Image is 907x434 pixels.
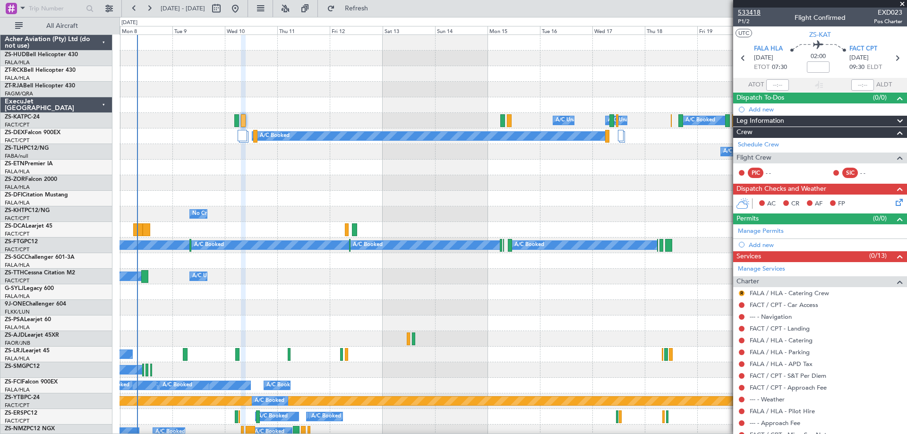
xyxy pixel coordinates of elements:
[172,26,225,34] div: Tue 9
[874,8,902,17] span: EXD023
[5,426,26,432] span: ZS-NMZ
[5,83,23,89] span: ZT-RJA
[766,79,789,91] input: --:--
[5,277,29,284] a: FACT/CPT
[739,290,744,296] button: R
[750,313,792,321] a: --- - Navigation
[867,63,882,72] span: ELDT
[5,270,24,276] span: ZS-TTH
[435,26,488,34] div: Sun 14
[5,379,22,385] span: ZS-FCI
[608,113,647,128] div: A/C Unavailable
[874,17,902,26] span: Pos Charter
[5,395,24,400] span: ZS-YTB
[849,53,869,63] span: [DATE]
[838,199,845,209] span: FP
[749,241,902,249] div: Add new
[5,137,29,144] a: FACT/CPT
[337,5,376,12] span: Refresh
[5,348,50,354] a: ZS-LRJLearjet 45
[5,192,68,198] a: ZS-DFICitation Mustang
[5,90,33,97] a: FAGM/QRA
[225,26,277,34] div: Wed 10
[260,129,290,143] div: A/C Booked
[5,208,50,213] a: ZS-KHTPC12/NG
[750,289,829,297] a: FALA / HLA - Catering Crew
[5,199,30,206] a: FALA/HLA
[5,340,30,347] a: FAOR/JNB
[736,184,826,195] span: Dispatch Checks and Weather
[5,301,26,307] span: 9J-ONE
[873,213,887,223] span: (0/0)
[5,286,24,291] span: G-SYLJ
[25,23,100,29] span: All Aircraft
[5,317,51,323] a: ZS-PSALearjet 60
[5,52,26,58] span: ZS-HUD
[860,169,881,177] div: - -
[750,336,813,344] a: FALA / HLA - Catering
[5,52,78,58] a: ZS-HUDBell Helicopter 430
[5,246,29,253] a: FACT/CPT
[876,80,892,90] span: ALDT
[754,44,783,54] span: FALA HLA
[330,26,382,34] div: Fri 12
[5,184,30,191] a: FALA/HLA
[161,4,205,13] span: [DATE] - [DATE]
[5,270,75,276] a: ZS-TTHCessna Citation M2
[5,208,25,213] span: ZS-KHT
[194,238,224,252] div: A/C Booked
[736,213,759,224] span: Permits
[5,192,22,198] span: ZS-DFI
[815,199,822,209] span: AF
[192,207,214,221] div: No Crew
[163,378,192,392] div: A/C Booked
[795,13,846,23] div: Flight Confirmed
[5,230,29,238] a: FACT/CPT
[685,113,715,128] div: A/C Booked
[5,75,30,82] a: FALA/HLA
[748,168,763,178] div: PIC
[5,402,29,409] a: FACT/CPT
[5,114,40,120] a: ZS-KATPC-24
[10,18,103,34] button: All Aircraft
[5,255,75,260] a: ZS-SGCChallenger 601-3A
[120,26,172,34] div: Mon 8
[255,394,284,408] div: A/C Booked
[311,409,341,424] div: A/C Booked
[5,153,28,160] a: FABA/null
[488,26,540,34] div: Mon 15
[5,59,30,66] a: FALA/HLA
[5,239,24,245] span: ZS-FTG
[750,301,818,309] a: FACT / CPT - Car Access
[738,227,784,236] a: Manage Permits
[5,130,25,136] span: ZS-DEX
[5,161,25,167] span: ZS-ETN
[5,317,24,323] span: ZS-PSA
[736,153,771,163] span: Flight Crew
[869,251,887,261] span: (0/13)
[750,395,785,403] a: --- - Weather
[5,168,30,175] a: FALA/HLA
[5,355,30,362] a: FALA/HLA
[29,1,83,16] input: Trip Number
[5,395,40,400] a: ZS-YTBPC-24
[5,379,58,385] a: ZS-FCIFalcon 900EX
[5,410,37,416] a: ZS-ERSPC12
[5,68,76,73] a: ZT-RCKBell Helicopter 430
[736,276,759,287] span: Charter
[258,409,288,424] div: A/C Booked
[738,140,779,150] a: Schedule Crew
[738,264,785,274] a: Manage Services
[749,105,902,113] div: Add new
[5,308,30,315] a: FLKK/LUN
[5,417,29,425] a: FACT/CPT
[750,419,800,427] a: --- - Approach Fee
[5,332,25,338] span: ZS-AJD
[723,145,753,159] div: A/C Booked
[5,145,24,151] span: ZS-TLH
[697,26,750,34] div: Fri 19
[736,127,753,138] span: Crew
[5,114,24,120] span: ZS-KAT
[5,255,25,260] span: ZS-SGC
[5,324,30,331] a: FALA/HLA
